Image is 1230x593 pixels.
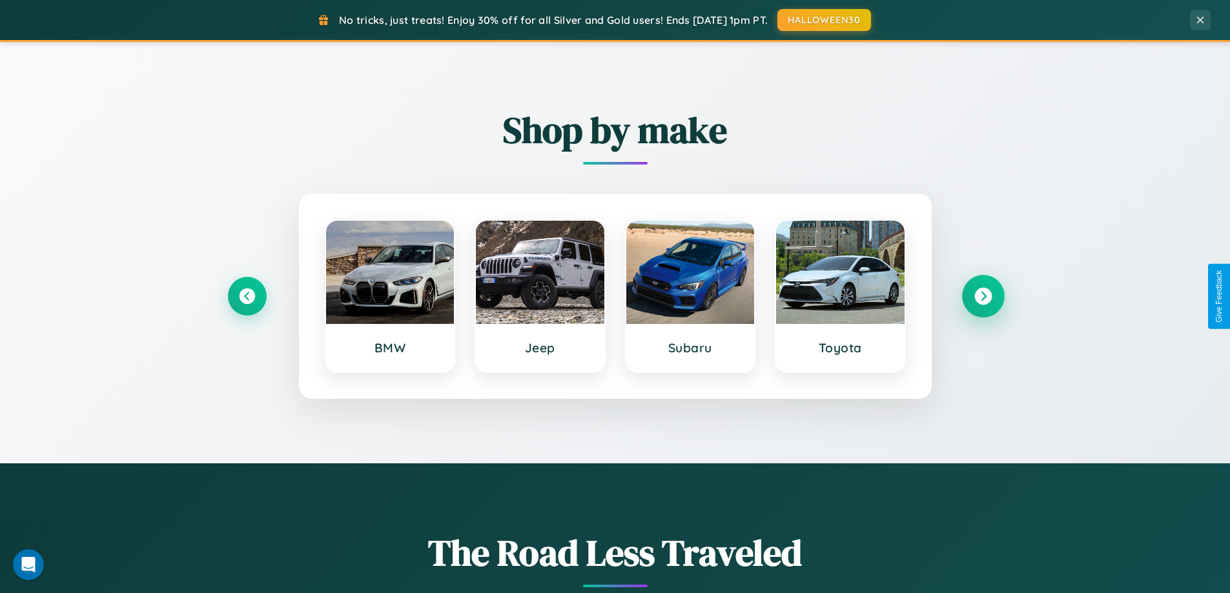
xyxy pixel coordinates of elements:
h3: BMW [339,340,442,356]
span: No tricks, just treats! Enjoy 30% off for all Silver and Gold users! Ends [DATE] 1pm PT. [339,14,768,26]
button: HALLOWEEN30 [777,9,871,31]
h3: Subaru [639,340,742,356]
h1: The Road Less Traveled [228,528,1003,578]
h3: Jeep [489,340,591,356]
h2: Shop by make [228,105,1003,155]
div: Give Feedback [1215,270,1224,323]
h3: Toyota [789,340,892,356]
iframe: Intercom live chat [13,549,44,580]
